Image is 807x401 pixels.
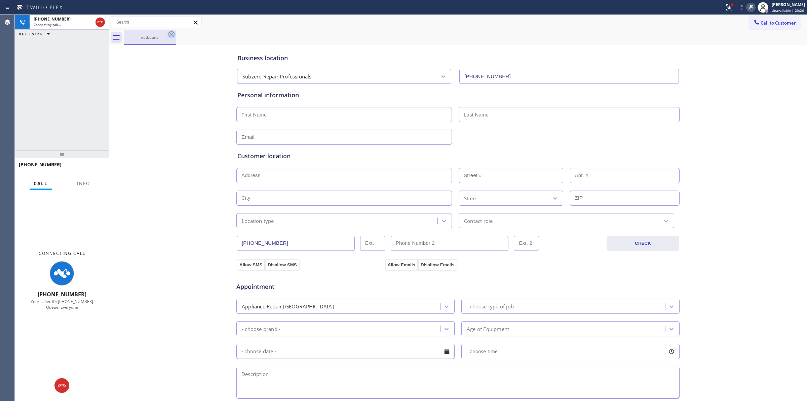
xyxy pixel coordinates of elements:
[464,194,476,202] div: State
[242,325,280,333] div: - choose brand -
[54,378,69,393] button: Hang up
[514,236,539,251] input: Ext. 2
[124,35,175,40] div: outbound
[242,217,274,225] div: Location type
[31,299,93,310] span: Your caller ID: [PHONE_NUMBER] Queue: Everyone
[236,191,452,206] input: City
[39,250,85,256] span: Connecting Call
[607,236,679,251] button: CHECK
[459,69,679,84] input: Phone Number
[19,161,62,168] span: [PHONE_NUMBER]
[391,236,509,251] input: Phone Number 2
[237,259,265,271] button: Allow SMS
[236,168,452,183] input: Address
[34,16,71,22] span: [PHONE_NUMBER]
[34,22,61,27] span: Connecting call…
[772,8,804,13] span: Unavailable | 20:26
[467,302,517,310] div: - choose type of job -
[418,259,457,271] button: Disallow Emails
[464,217,493,225] div: Contact role
[467,325,509,333] div: Age of Equipment
[385,259,418,271] button: Allow Emails
[111,17,201,28] input: Search
[236,130,452,145] input: Email
[95,18,105,27] button: Hang up
[15,30,56,38] button: ALL TASKS
[570,191,680,206] input: ZIP
[19,31,43,36] span: ALL TASKS
[749,16,800,29] button: Call to Customer
[570,168,680,183] input: Apt. #
[236,282,383,291] span: Appointment
[772,2,805,7] div: [PERSON_NAME]
[746,3,756,12] button: Mute
[30,177,52,190] button: Call
[242,73,312,80] div: Subzero Repair Professionals
[360,236,385,251] input: Ext.
[34,180,48,187] span: Call
[237,152,679,161] div: Customer location
[242,302,334,310] div: Appliance Repair [GEOGRAPHIC_DATA]
[237,91,679,100] div: Personal information
[237,54,679,63] div: Business location
[265,259,300,271] button: Disallow SMS
[38,291,86,298] span: [PHONE_NUMBER]
[459,107,680,122] input: Last Name
[236,107,452,122] input: First Name
[73,177,94,190] button: Info
[237,236,355,251] input: Phone Number
[459,168,563,183] input: Street #
[761,20,796,26] span: Call to Customer
[467,348,501,355] span: - choose time -
[77,180,90,187] span: Info
[236,344,455,359] input: - choose date -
